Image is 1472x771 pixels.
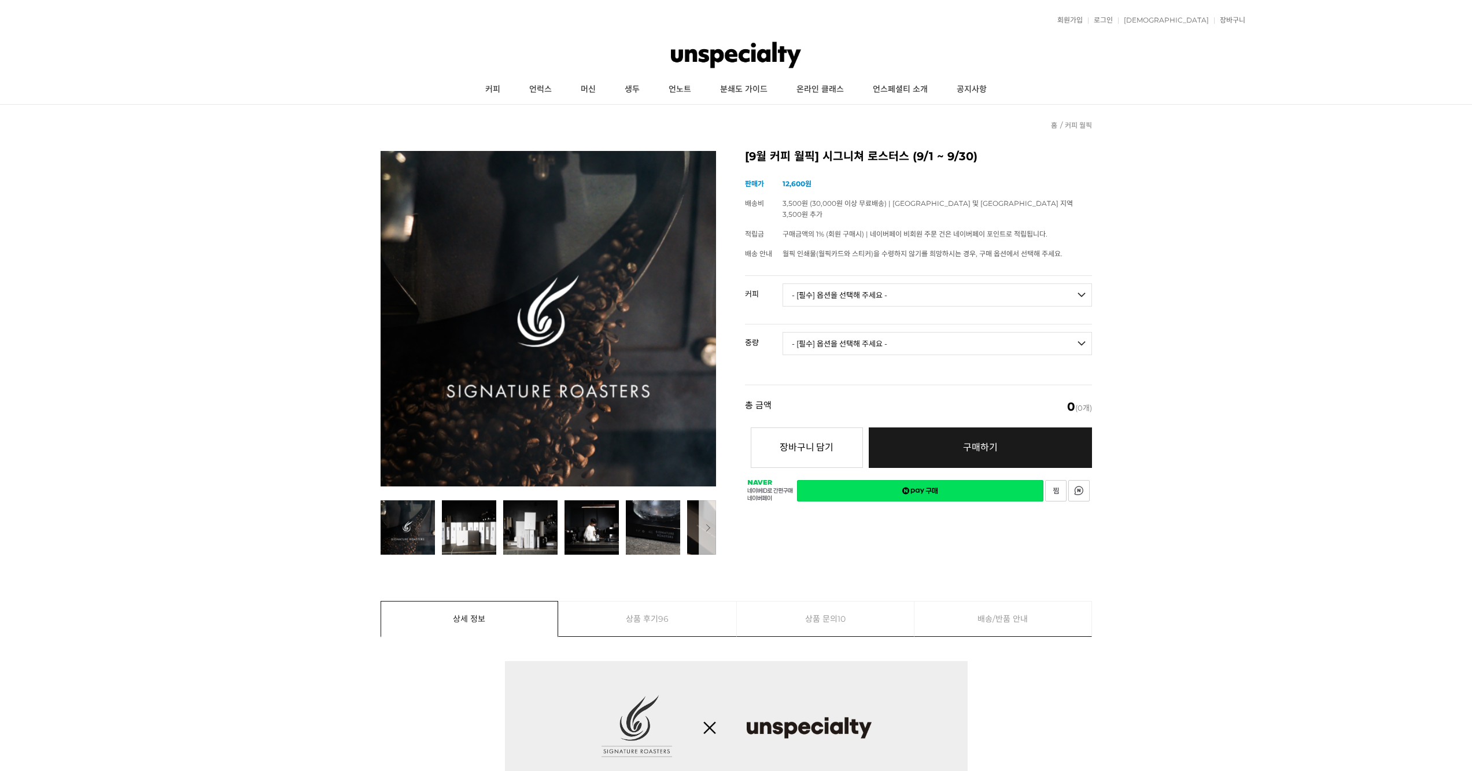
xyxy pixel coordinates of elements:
span: 3,500원 (30,000원 이상 무료배송) | [GEOGRAPHIC_DATA] 및 [GEOGRAPHIC_DATA] 지역 3,500원 추가 [783,199,1073,219]
a: 생두 [610,75,654,104]
a: 온라인 클래스 [782,75,858,104]
a: 커피 월픽 [1065,121,1092,130]
a: 새창 [1045,480,1067,501]
a: 상품 후기96 [559,602,736,636]
span: 10 [838,602,846,636]
strong: 12,600원 [783,179,811,188]
span: 판매가 [745,179,764,188]
a: 언스페셜티 소개 [858,75,942,104]
a: 언럭스 [515,75,566,104]
a: 장바구니 [1214,17,1245,24]
span: 적립금 [745,230,764,238]
a: 회원가입 [1052,17,1083,24]
span: 배송비 [745,199,764,208]
a: 분쇄도 가이드 [706,75,782,104]
span: 구매하기 [963,442,998,453]
button: 장바구니 담기 [751,427,863,468]
a: [DEMOGRAPHIC_DATA] [1118,17,1209,24]
img: 언스페셜티 몰 [671,38,801,72]
span: 구매금액의 1% (회원 구매시) | 네이버페이 비회원 주문 건은 네이버페이 포인트로 적립됩니다. [783,230,1047,238]
a: 로그인 [1088,17,1113,24]
a: 언노트 [654,75,706,104]
span: 배송 안내 [745,249,772,258]
th: 커피 [745,276,783,303]
a: 배송/반품 안내 [914,602,1091,636]
a: 커피 [471,75,515,104]
h2: [9월 커피 월픽] 시그니쳐 로스터스 (9/1 ~ 9/30) [745,151,1092,163]
span: 96 [658,602,669,636]
a: 상품 문의10 [737,602,914,636]
button: 다음 [699,500,716,555]
span: 월픽 인쇄물(월픽카드와 스티커)을 수령하지 않기를 희망하시는 경우, 구매 옵션에서 선택해 주세요. [783,249,1063,258]
em: 0 [1067,400,1075,414]
th: 중량 [745,324,783,351]
strong: 총 금액 [745,401,772,412]
a: 공지사항 [942,75,1001,104]
a: 홈 [1051,121,1057,130]
a: 새창 [797,480,1043,501]
img: [9월 커피 월픽] 시그니쳐 로스터스 (9/1 ~ 9/30) [381,151,716,486]
a: 머신 [566,75,610,104]
a: 상세 정보 [381,602,558,636]
span: (0개) [1067,401,1092,412]
a: 구매하기 [869,427,1092,468]
a: 새창 [1068,480,1090,501]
